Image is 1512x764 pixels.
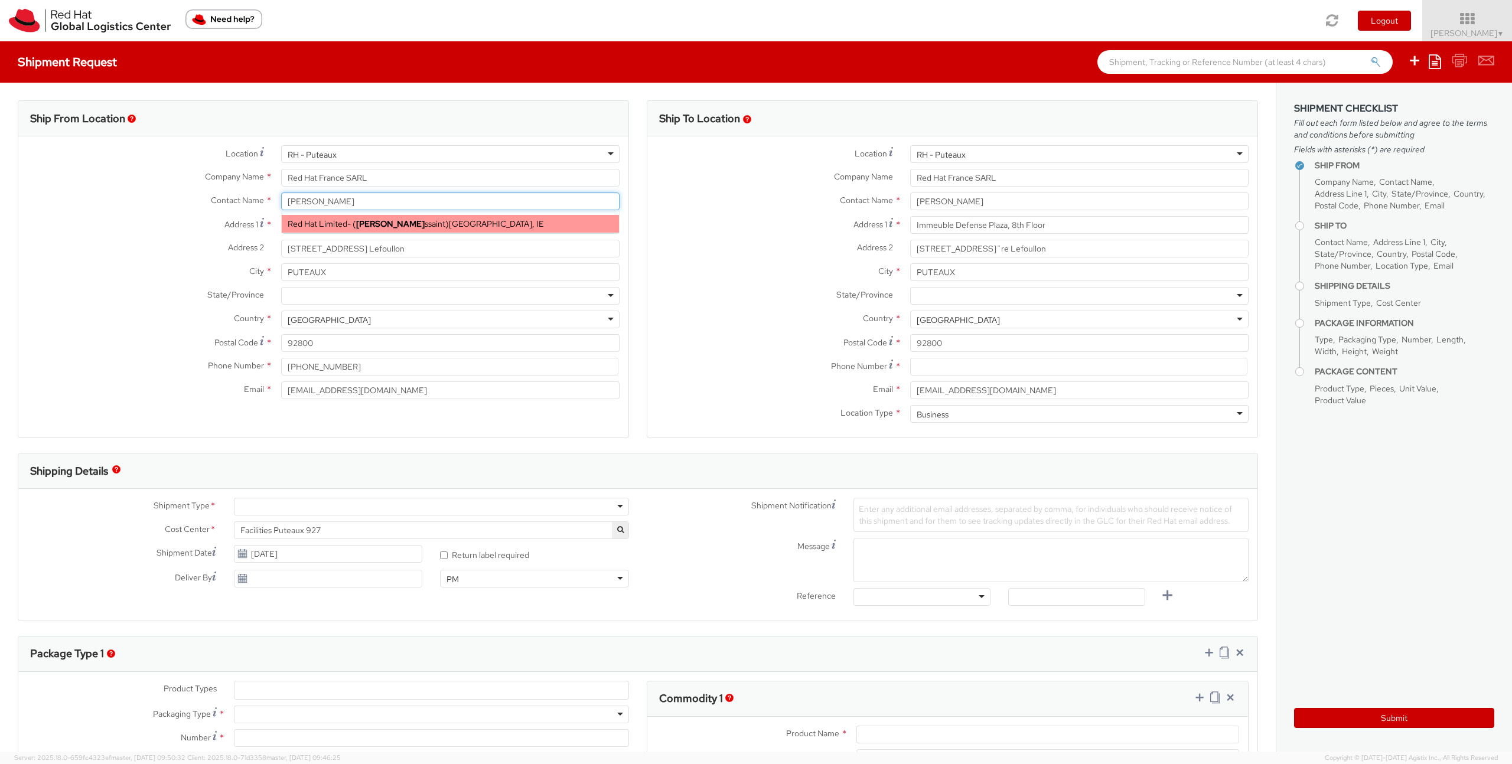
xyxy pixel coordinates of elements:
[449,218,544,229] span: [GEOGRAPHIC_DATA], IE
[836,289,893,300] span: State/Province
[165,523,210,537] span: Cost Center
[30,648,104,659] h3: Package Type 1
[840,195,893,205] span: Contact Name
[1364,200,1419,211] span: Phone Number
[234,313,264,324] span: Country
[1372,346,1398,357] span: Weight
[1436,334,1464,345] span: Length
[208,360,264,371] span: Phone Number
[1342,346,1367,357] span: Height
[356,218,445,229] span: ssaint
[863,313,893,324] span: Country
[1433,260,1454,271] span: Email
[288,218,347,229] span: Red Hat Limited
[185,9,262,29] button: Need help?
[14,753,185,762] span: Server: 2025.18.0-659fc4323ef
[853,219,887,230] span: Address 1
[1454,188,1483,199] span: Country
[249,266,264,276] span: City
[30,113,125,125] h3: Ship From Location
[154,499,210,513] span: Shipment Type
[1315,282,1494,290] h4: Shipping Details
[244,384,264,394] span: Email
[234,521,629,539] span: Facilities Puteaux 927
[917,149,966,161] div: RH - Puteaux
[1376,298,1421,308] span: Cost Center
[266,753,341,762] span: master, [DATE] 09:46:25
[843,337,887,348] span: Postal Code
[834,171,893,182] span: Company Name
[1370,383,1394,394] span: Pieces
[1373,237,1425,247] span: Address Line 1
[1315,298,1371,308] span: Shipment Type
[1325,753,1498,763] span: Copyright © [DATE]-[DATE] Agistix Inc., All Rights Reserved
[1412,249,1455,259] span: Postal Code
[1294,117,1494,141] span: Fill out each form listed below and agree to the terms and conditions before submitting
[1315,395,1366,406] span: Product Value
[1338,334,1396,345] span: Packaging Type
[797,590,836,601] span: Reference
[751,499,832,512] span: Shipment Notification
[1315,383,1364,394] span: Product Type
[797,541,830,551] span: Message
[1315,334,1333,345] span: Type
[659,113,740,125] h3: Ship To Location
[1377,249,1406,259] span: Country
[288,149,337,161] div: RH - Puteaux
[181,732,211,743] span: Number
[1402,334,1431,345] span: Number
[857,242,893,253] span: Address 2
[211,195,264,205] span: Contact Name
[18,55,117,68] h4: Shipment Request
[228,242,264,253] span: Address 2
[786,728,839,739] span: Product Name
[240,525,623,536] span: Facilities Puteaux 927
[440,547,531,561] label: Return label required
[1315,319,1494,328] h4: Package Information
[1392,188,1448,199] span: State/Province
[840,407,893,418] span: Location Type
[447,573,459,585] div: PM
[1294,143,1494,155] span: Fields with asterisks (*) are required
[1315,200,1358,211] span: Postal Code
[1376,260,1428,271] span: Location Type
[1097,50,1393,74] input: Shipment, Tracking or Reference Number (at least 4 chars)
[831,361,887,371] span: Phone Number
[1294,708,1494,728] button: Submit
[111,753,185,762] span: master, [DATE] 09:50:32
[205,171,264,182] span: Company Name
[1358,11,1411,31] button: Logout
[157,547,212,559] span: Shipment Date
[9,9,171,32] img: rh-logistics-00dfa346123c4ec078e1.svg
[1379,177,1432,187] span: Contact Name
[1430,237,1445,247] span: City
[1315,221,1494,230] h4: Ship To
[1372,188,1386,199] span: City
[1315,188,1367,199] span: Address Line 1
[917,409,949,420] div: Business
[1497,29,1504,38] span: ▼
[1315,260,1370,271] span: Phone Number
[859,504,1232,526] span: Enter any additional email addresses, separated by comma, for individuals who should receive noti...
[224,219,258,230] span: Address 1
[1425,200,1445,211] span: Email
[207,289,264,300] span: State/Province
[1294,103,1494,114] h3: Shipment Checklist
[1315,177,1374,187] span: Company Name
[175,572,212,584] span: Deliver By
[917,314,1000,326] div: [GEOGRAPHIC_DATA]
[288,314,371,326] div: [GEOGRAPHIC_DATA]
[1315,367,1494,376] h4: Package Content
[855,148,887,159] span: Location
[1399,383,1436,394] span: Unit Value
[164,683,217,694] span: Product Types
[30,465,108,477] h3: Shipping Details
[226,148,258,159] span: Location
[214,337,258,348] span: Postal Code
[659,693,723,704] h3: Commodity 1
[153,709,211,719] span: Packaging Type
[878,266,893,276] span: City
[440,551,448,559] input: Return label required
[1315,346,1337,357] span: Width
[1315,161,1494,170] h4: Ship From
